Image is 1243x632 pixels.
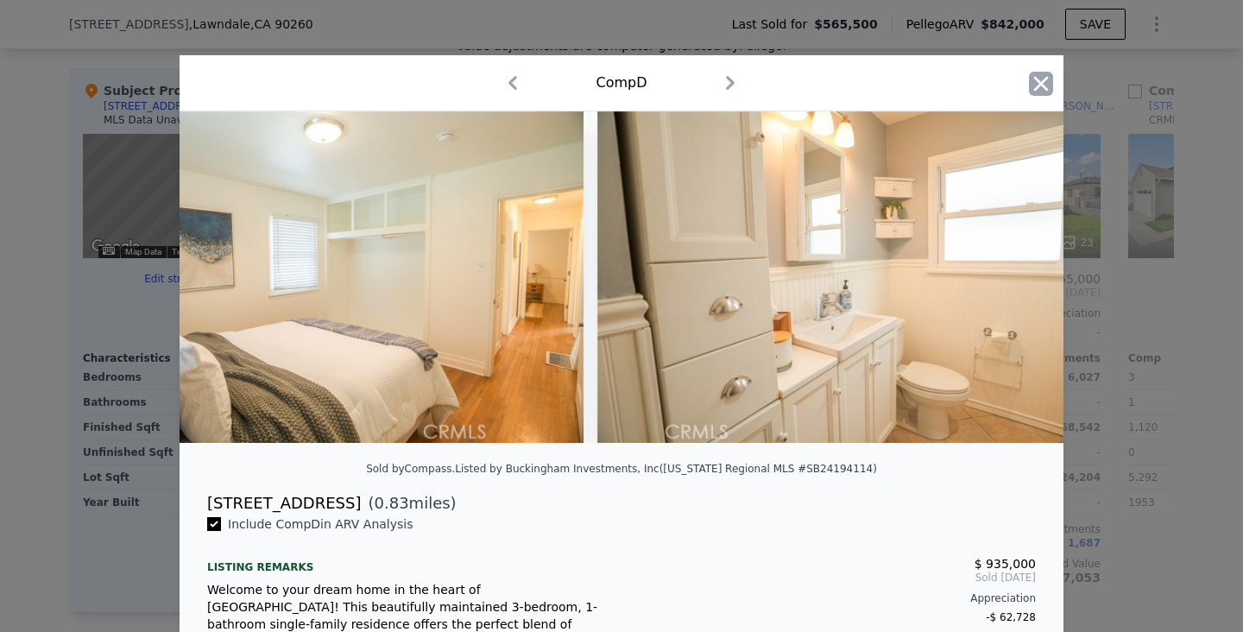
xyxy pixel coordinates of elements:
[635,571,1036,585] span: Sold [DATE]
[207,491,361,515] div: [STREET_ADDRESS]
[975,557,1036,571] span: $ 935,000
[366,463,455,475] div: Sold by Compass .
[207,547,608,574] div: Listing remarks
[635,591,1036,605] div: Appreciation
[87,111,584,443] img: Property Img
[221,517,420,531] span: Include Comp D in ARV Analysis
[986,611,1036,623] span: -$ 62,728
[596,73,647,93] div: Comp D
[597,111,1095,443] img: Property Img
[455,463,877,475] div: Listed by Buckingham Investments, Inc ([US_STATE] Regional MLS #SB24194114)
[375,494,409,512] span: 0.83
[361,491,456,515] span: ( miles)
